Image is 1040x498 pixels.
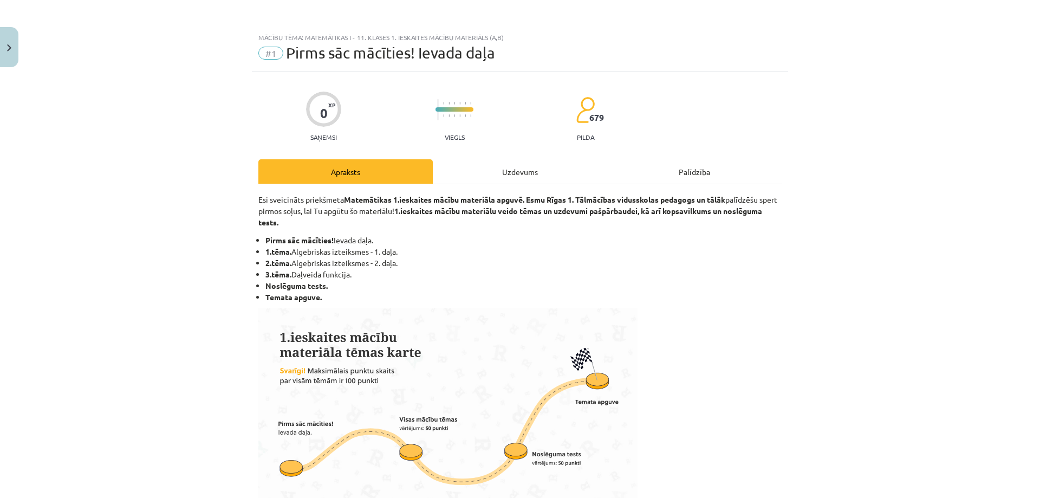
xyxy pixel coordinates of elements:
[465,102,466,105] img: icon-short-line-57e1e144782c952c97e751825c79c345078a6d821885a25fce030b3d8c18986b.svg
[443,114,444,117] img: icon-short-line-57e1e144782c952c97e751825c79c345078a6d821885a25fce030b3d8c18986b.svg
[459,102,460,105] img: icon-short-line-57e1e144782c952c97e751825c79c345078a6d821885a25fce030b3d8c18986b.svg
[258,47,283,60] span: #1
[470,114,471,117] img: icon-short-line-57e1e144782c952c97e751825c79c345078a6d821885a25fce030b3d8c18986b.svg
[7,44,11,51] img: icon-close-lesson-0947bae3869378f0d4975bcd49f059093ad1ed9edebbc8119c70593378902aed.svg
[265,292,322,302] b: Temata apguve.
[438,99,439,120] img: icon-long-line-d9ea69661e0d244f92f715978eff75569469978d946b2353a9bb055b3ed8787d.svg
[258,159,433,184] div: Apraksts
[306,133,341,141] p: Saņemsi
[576,96,595,124] img: students-c634bb4e5e11cddfef0936a35e636f08e4e9abd3cc4e673bd6f9a4125e45ecb1.svg
[265,269,782,280] li: Daļveida funkcija.
[443,102,444,105] img: icon-short-line-57e1e144782c952c97e751825c79c345078a6d821885a25fce030b3d8c18986b.svg
[454,102,455,105] img: icon-short-line-57e1e144782c952c97e751825c79c345078a6d821885a25fce030b3d8c18986b.svg
[607,159,782,184] div: Palīdzība
[577,133,594,141] p: pilda
[328,102,335,108] span: XP
[265,258,291,268] b: 2.tēma.
[454,114,455,117] img: icon-short-line-57e1e144782c952c97e751825c79c345078a6d821885a25fce030b3d8c18986b.svg
[265,235,782,246] li: Ievada daļa.
[265,269,291,279] b: 3.tēma.
[433,159,607,184] div: Uzdevums
[265,247,291,256] b: 1.tēma.
[448,114,450,117] img: icon-short-line-57e1e144782c952c97e751825c79c345078a6d821885a25fce030b3d8c18986b.svg
[459,114,460,117] img: icon-short-line-57e1e144782c952c97e751825c79c345078a6d821885a25fce030b3d8c18986b.svg
[465,114,466,117] img: icon-short-line-57e1e144782c952c97e751825c79c345078a6d821885a25fce030b3d8c18986b.svg
[265,246,782,257] li: Algebriskas izteiksmes - 1. daļa.
[258,34,782,41] div: Mācību tēma: Matemātikas i - 11. klases 1. ieskaites mācību materiāls (a,b)
[258,194,782,228] p: Esi sveicināts priekšmeta palīdzēšu spert pirmos soļus, lai Tu apgūtu šo materiālu!
[320,106,328,121] div: 0
[265,257,782,269] li: Algebriskas izteiksmes - 2. daļa.
[445,133,465,141] p: Viegls
[470,102,471,105] img: icon-short-line-57e1e144782c952c97e751825c79c345078a6d821885a25fce030b3d8c18986b.svg
[265,281,328,290] b: Noslēguma tests.
[265,235,334,245] b: Pirms sāc mācīties!
[344,195,725,204] strong: Matemātikas 1.ieskaites mācību materiāla apguvē. Esmu Rīgas 1. Tālmācības vidusskolas pedagogs un...
[448,102,450,105] img: icon-short-line-57e1e144782c952c97e751825c79c345078a6d821885a25fce030b3d8c18986b.svg
[589,113,604,122] span: 679
[258,206,762,227] strong: 1.ieskaites mācību materiālu veido tēmas un uzdevumi pašpārbaudei, kā arī kopsavilkums un noslēgu...
[286,44,495,62] span: Pirms sāc mācīties! Ievada daļa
